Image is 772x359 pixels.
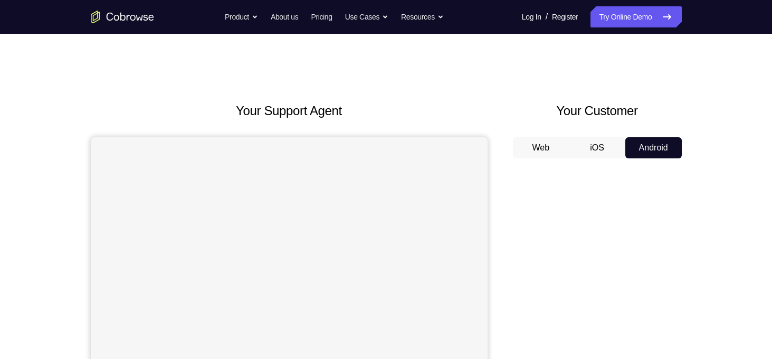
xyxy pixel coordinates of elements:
[345,6,388,27] button: Use Cases
[271,6,298,27] a: About us
[225,6,258,27] button: Product
[552,6,578,27] a: Register
[590,6,681,27] a: Try Online Demo
[513,137,569,158] button: Web
[401,6,444,27] button: Resources
[513,101,682,120] h2: Your Customer
[91,101,488,120] h2: Your Support Agent
[522,6,541,27] a: Log In
[625,137,682,158] button: Android
[311,6,332,27] a: Pricing
[91,11,154,23] a: Go to the home page
[569,137,625,158] button: iOS
[546,11,548,23] span: /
